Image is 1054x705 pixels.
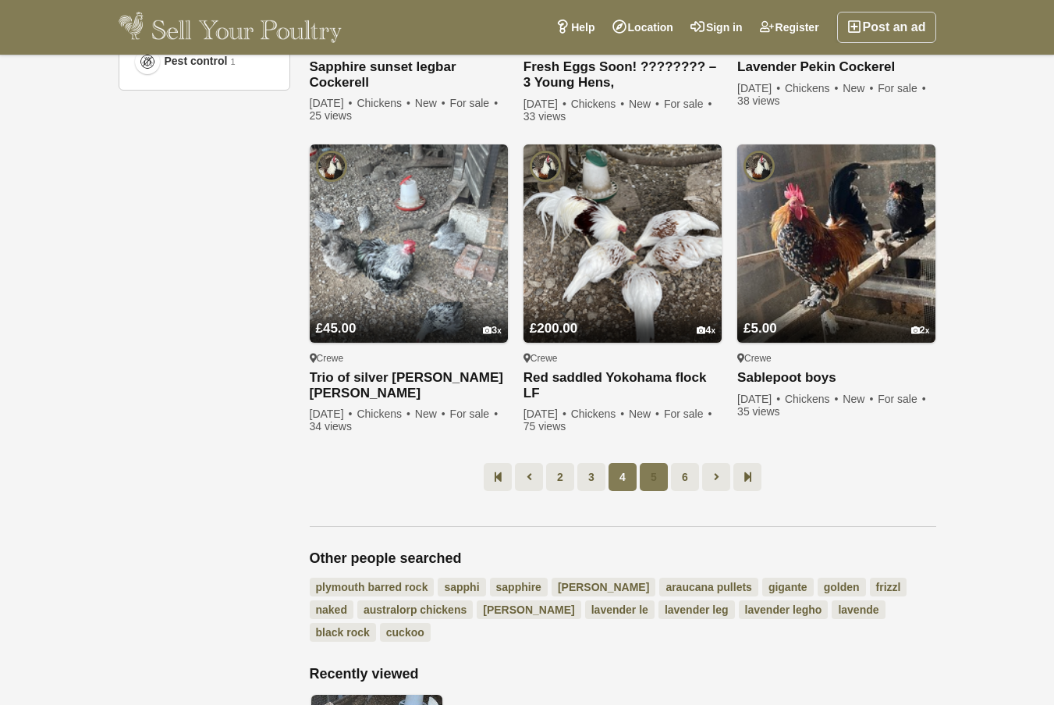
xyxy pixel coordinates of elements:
[523,59,722,91] a: Fresh Eggs Soon! ???????? – 3 Young Hens, [DEMOGRAPHIC_DATA] + Free Transport Cage – £60
[380,623,431,642] a: cuckoo
[310,578,435,596] a: plymouth barred rock
[785,82,840,94] span: Chickens
[165,53,228,69] span: Pest control
[870,578,907,596] a: frizzl
[450,408,499,420] span: For sale
[310,59,508,91] a: Sapphire sunset legbar Cockerell
[552,578,655,596] a: [PERSON_NAME]
[523,98,568,110] span: [DATE]
[640,463,668,491] a: 5
[837,12,936,43] a: Post an ad
[737,393,782,405] span: [DATE]
[697,325,715,336] div: 4
[785,393,840,405] span: Chickens
[523,370,722,401] a: Red saddled Yokohama flock LF
[737,59,935,76] a: Lavender Pekin Cockerel
[743,151,775,182] img: The Bull Pen
[911,325,930,336] div: 2
[843,82,875,94] span: New
[357,600,473,619] a: australorp chickens
[743,321,777,336] span: £5.00
[609,463,637,491] span: 4
[530,151,561,182] img: The Bull Pen
[530,321,577,336] span: £200.00
[737,352,935,365] div: Crewe
[737,94,779,107] span: 38 views
[664,408,713,420] span: For sale
[629,408,661,420] span: New
[438,578,485,596] a: sapphi
[658,600,735,619] a: lavender leg
[483,325,502,336] div: 3
[415,97,447,109] span: New
[546,463,574,491] a: 2
[310,291,508,343] a: £45.00 3
[737,144,935,343] img: Sablepoot boys
[310,408,354,420] span: [DATE]
[659,578,758,596] a: araucana pullets
[310,144,508,343] img: Trio of silver partridge pekins
[357,97,412,109] span: Chickens
[132,45,277,77] a: Pest control Pest control 1
[523,352,722,365] div: Crewe
[477,600,580,619] a: [PERSON_NAME]
[523,408,568,420] span: [DATE]
[832,600,885,619] a: lavende
[577,463,605,491] a: 3
[310,420,352,433] span: 34 views
[140,54,155,69] img: Pest control
[878,82,927,94] span: For sale
[316,151,347,182] img: The Bull Pen
[316,321,357,336] span: £45.00
[523,291,722,343] a: £200.00 4
[230,55,235,69] em: 1
[523,110,566,123] span: 33 views
[762,578,814,596] a: gigante
[310,370,508,401] a: Trio of silver [PERSON_NAME] [PERSON_NAME]
[310,600,353,619] a: naked
[751,12,828,43] a: Register
[629,98,661,110] span: New
[523,420,566,433] span: 75 views
[737,405,779,418] span: 35 views
[310,109,352,122] span: 25 views
[664,98,713,110] span: For sale
[310,352,508,365] div: Crewe
[843,393,875,405] span: New
[682,12,751,43] a: Sign in
[490,578,548,596] a: sapphire
[739,600,829,619] a: lavender legho
[571,408,626,420] span: Chickens
[737,291,935,343] a: £5.00 2
[523,144,722,343] img: Red saddled Yokohama flock LF
[119,12,342,43] img: Sell Your Poultry
[818,578,866,596] a: golden
[310,550,936,568] h2: Other people searched
[737,82,782,94] span: [DATE]
[547,12,603,43] a: Help
[571,98,626,110] span: Chickens
[415,408,447,420] span: New
[357,408,412,420] span: Chickens
[585,600,655,619] a: lavender le
[604,12,682,43] a: Location
[878,393,927,405] span: For sale
[671,463,699,491] a: 6
[310,97,354,109] span: [DATE]
[450,97,499,109] span: For sale
[737,370,935,386] a: Sablepoot boys
[310,666,936,683] h2: Recently viewed
[310,623,376,642] a: black rock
